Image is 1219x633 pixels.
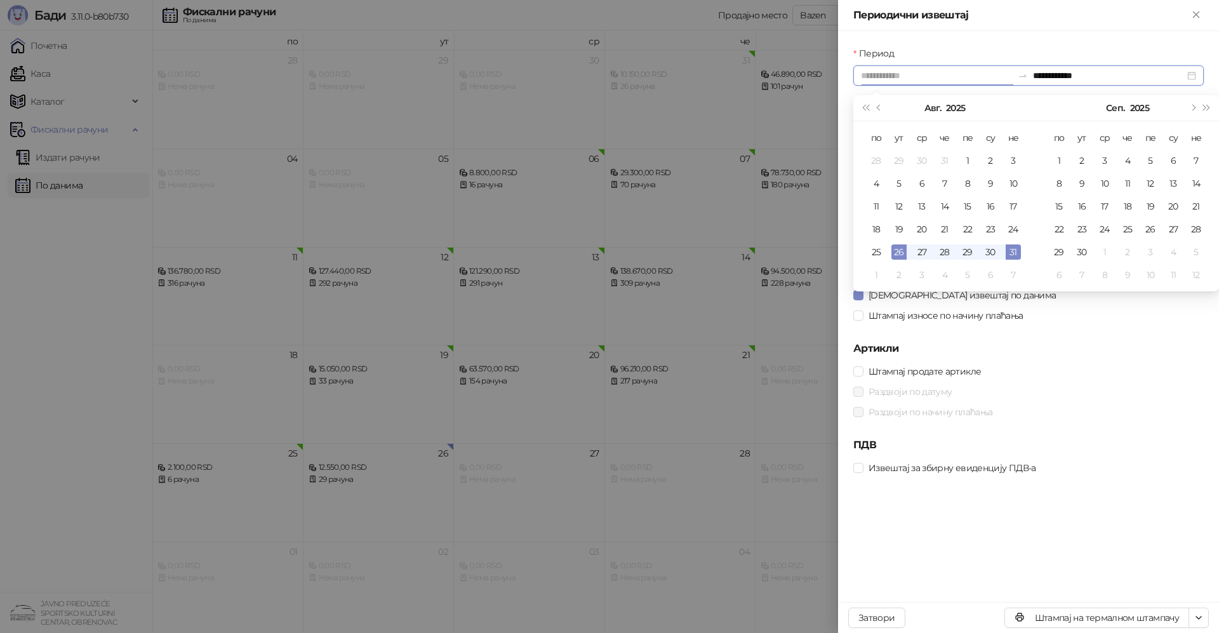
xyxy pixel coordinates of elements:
[863,288,1061,302] span: [DEMOGRAPHIC_DATA] извештај по данима
[1051,244,1067,260] div: 29
[910,126,933,149] th: ср
[1116,149,1139,172] td: 2025-09-04
[1143,222,1158,237] div: 26
[1018,70,1028,81] span: swap-right
[1116,172,1139,195] td: 2025-09-11
[1070,241,1093,263] td: 2025-09-30
[1002,172,1025,195] td: 2025-08-10
[1120,267,1135,283] div: 9
[956,241,979,263] td: 2025-08-29
[1185,172,1208,195] td: 2025-09-14
[888,263,910,286] td: 2025-09-02
[1162,126,1185,149] th: су
[1004,608,1189,628] button: Штампај на термалном штампачу
[1097,267,1112,283] div: 8
[1116,126,1139,149] th: че
[1162,218,1185,241] td: 2025-09-27
[1070,263,1093,286] td: 2025-10-07
[956,218,979,241] td: 2025-08-22
[1070,149,1093,172] td: 2025-09-02
[1116,241,1139,263] td: 2025-10-02
[1139,126,1162,149] th: пе
[1002,241,1025,263] td: 2025-08-31
[960,244,975,260] div: 29
[937,267,952,283] div: 4
[937,244,952,260] div: 28
[979,195,1002,218] td: 2025-08-16
[1006,222,1021,237] div: 24
[979,172,1002,195] td: 2025-08-09
[1189,153,1204,168] div: 7
[891,244,907,260] div: 26
[1162,195,1185,218] td: 2025-09-20
[1189,8,1204,23] button: Close
[937,176,952,191] div: 7
[865,195,888,218] td: 2025-08-11
[853,341,1204,356] h5: Артикли
[914,153,929,168] div: 30
[1185,95,1199,121] button: Следећи месец (PageDown)
[1051,153,1067,168] div: 1
[1162,263,1185,286] td: 2025-10-11
[1093,195,1116,218] td: 2025-09-17
[983,244,998,260] div: 30
[853,46,902,60] label: Период
[869,199,884,214] div: 11
[888,172,910,195] td: 2025-08-05
[1143,176,1158,191] div: 12
[979,149,1002,172] td: 2025-08-02
[1185,126,1208,149] th: не
[1166,176,1181,191] div: 13
[1106,95,1124,121] button: Изабери месец
[1189,222,1204,237] div: 28
[1120,153,1135,168] div: 4
[1143,244,1158,260] div: 3
[1143,267,1158,283] div: 10
[891,176,907,191] div: 5
[933,241,956,263] td: 2025-08-28
[865,172,888,195] td: 2025-08-04
[1002,218,1025,241] td: 2025-08-24
[1048,149,1070,172] td: 2025-09-01
[1097,176,1112,191] div: 10
[1006,267,1021,283] div: 7
[979,263,1002,286] td: 2025-09-06
[1139,172,1162,195] td: 2025-09-12
[865,126,888,149] th: по
[1002,126,1025,149] th: не
[937,222,952,237] div: 21
[1143,199,1158,214] div: 19
[1200,95,1214,121] button: Следећа година (Control + right)
[1139,149,1162,172] td: 2025-09-05
[956,149,979,172] td: 2025-08-01
[946,95,965,121] button: Изабери годину
[1074,222,1089,237] div: 23
[933,218,956,241] td: 2025-08-21
[910,241,933,263] td: 2025-08-27
[910,195,933,218] td: 2025-08-13
[853,8,1189,23] div: Периодични извештај
[983,222,998,237] div: 23
[1120,222,1135,237] div: 25
[1120,199,1135,214] div: 18
[956,195,979,218] td: 2025-08-15
[1006,153,1021,168] div: 3
[956,172,979,195] td: 2025-08-08
[1070,126,1093,149] th: ут
[983,267,998,283] div: 6
[861,69,1013,83] input: Период
[1120,244,1135,260] div: 2
[1048,263,1070,286] td: 2025-10-06
[1189,199,1204,214] div: 21
[1162,241,1185,263] td: 2025-10-04
[1048,241,1070,263] td: 2025-09-29
[1074,244,1089,260] div: 30
[1189,267,1204,283] div: 12
[1070,218,1093,241] td: 2025-09-23
[1048,195,1070,218] td: 2025-09-15
[1002,149,1025,172] td: 2025-08-03
[891,153,907,168] div: 29
[1093,263,1116,286] td: 2025-10-08
[1018,70,1028,81] span: to
[872,95,886,121] button: Претходни месец (PageUp)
